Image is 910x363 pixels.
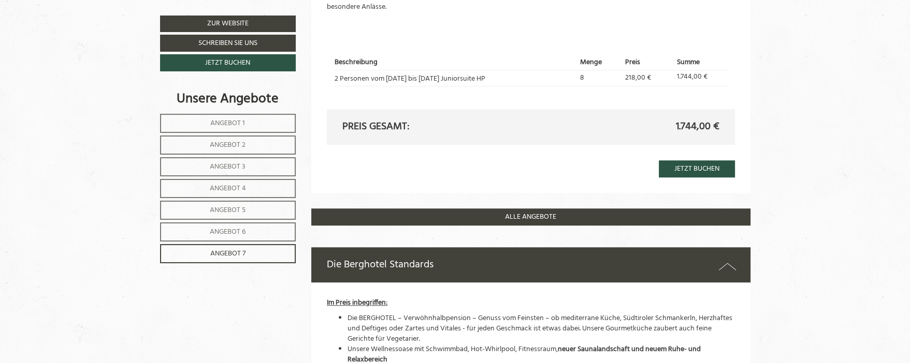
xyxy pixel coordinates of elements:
[659,160,735,177] a: Jetzt buchen
[676,119,719,134] span: 1.744,00 €
[160,54,296,71] a: Jetzt buchen
[622,56,673,70] th: Preis
[160,35,296,52] a: Schreiben Sie uns
[16,29,142,37] div: Berghotel Ratschings
[335,70,576,86] td: 2 Personen vom [DATE] bis [DATE] Juniorsuite HP
[348,313,735,344] li: Die BERGHOTEL – Verwöhnhalbpension – Genuss vom Feinsten – ob mediterrane Küche, Südtiroler Schma...
[335,119,531,134] div: Preis gesamt:
[673,70,727,86] td: 1.744,00 €
[576,56,622,70] th: Menge
[8,27,147,55] div: Guten Tag, wie können wir Ihnen helfen?
[210,117,245,129] span: Angebot 1
[160,16,296,32] a: Zur Website
[625,72,651,84] span: 218,00 €
[210,204,245,216] span: Angebot 5
[327,297,387,309] u: Im Preis inbegriffen:
[210,226,245,238] span: Angebot 6
[335,56,576,70] th: Beschreibung
[576,70,622,86] td: 8
[352,274,408,291] button: Senden
[187,8,221,24] div: [DATE]
[673,56,727,70] th: Summe
[210,161,245,173] span: Angebot 3
[160,89,296,109] div: Unsere Angebote
[210,139,245,151] span: Angebot 2
[16,47,142,53] small: 08:50
[210,248,245,260] span: Angebot 7
[311,208,750,225] a: ALLE ANGEBOTE
[210,183,246,194] span: Angebot 4
[311,247,750,283] div: Die Berghotel Standards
